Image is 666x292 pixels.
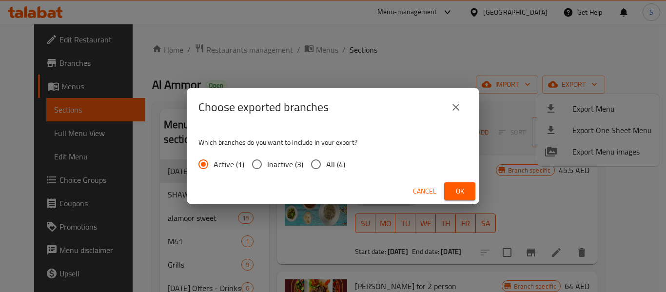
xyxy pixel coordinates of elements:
span: Cancel [413,185,436,197]
p: Which branches do you want to include in your export? [198,137,468,147]
button: Cancel [409,182,440,200]
span: All (4) [326,158,345,170]
span: Active (1) [214,158,244,170]
button: Ok [444,182,475,200]
button: close [444,96,468,119]
h2: Choose exported branches [198,99,329,115]
span: Ok [452,185,468,197]
span: Inactive (3) [267,158,303,170]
